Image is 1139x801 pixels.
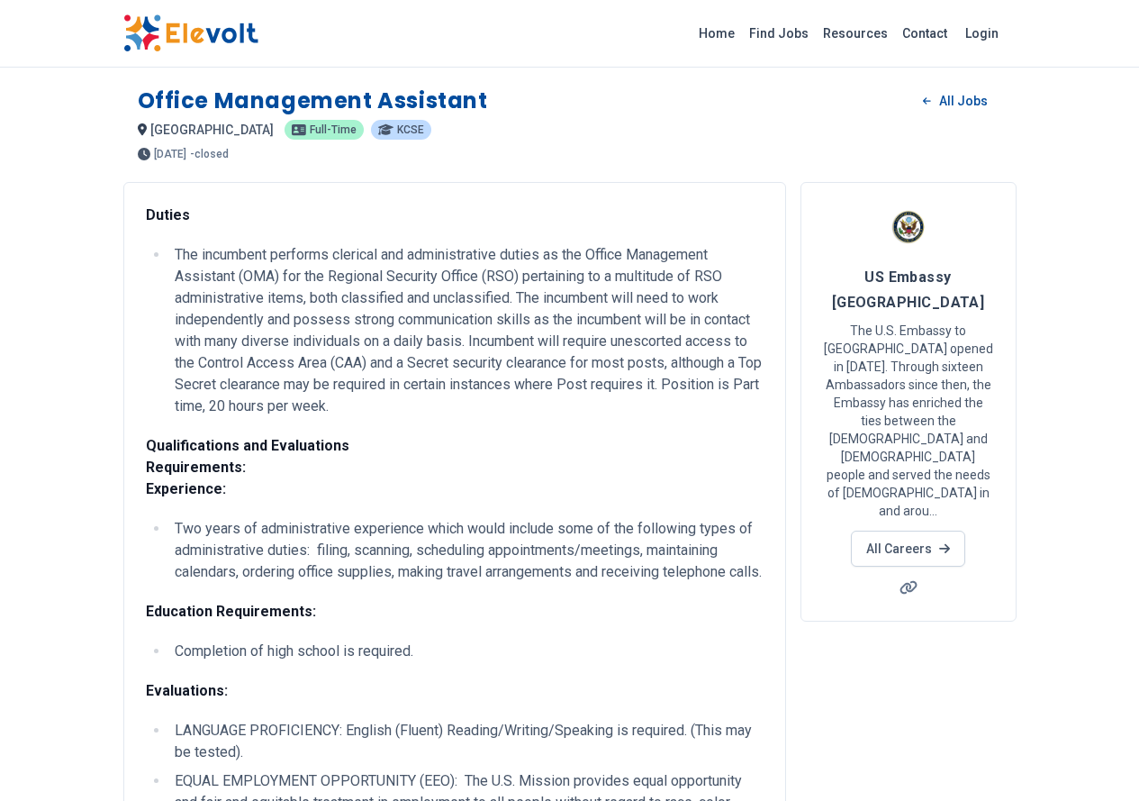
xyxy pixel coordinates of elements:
span: [DATE] [154,149,186,159]
a: Resources [816,19,895,48]
strong: Evaluations: [146,682,228,699]
a: Contact [895,19,954,48]
strong: Duties [146,206,190,223]
a: All Careers [851,531,965,567]
li: The incumbent performs clerical and administrative duties as the Office Management Assistant (OMA... [169,244,764,417]
a: Login [954,15,1009,51]
span: KCSE [397,124,424,135]
span: [GEOGRAPHIC_DATA] [150,123,274,137]
img: US Embassy Kenya [886,205,931,250]
span: Full-time [310,124,357,135]
strong: Education Requirements: [146,603,316,620]
li: Two years of administrative experience which would include some of the following types of adminis... [169,518,764,583]
a: All Jobs [908,87,1001,114]
strong: Qualifications and Evaluations Requirements: Experience: [146,437,349,497]
span: US Embassy [GEOGRAPHIC_DATA] [832,269,985,311]
p: - closed [190,149,229,159]
h1: Office Management Assistant [138,86,488,115]
li: Completion of high school is required. [169,641,764,662]
a: Find Jobs [742,19,816,48]
img: Elevolt [123,14,258,52]
a: Home [692,19,742,48]
li: LANGUAGE PROFICIENCY: English (Fluent) Reading/Writing/Speaking is required. (This may be tested). [169,720,764,763]
p: The U.S. Embassy to [GEOGRAPHIC_DATA] opened in [DATE]. Through sixteen Ambassadors since then, t... [823,322,994,520]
